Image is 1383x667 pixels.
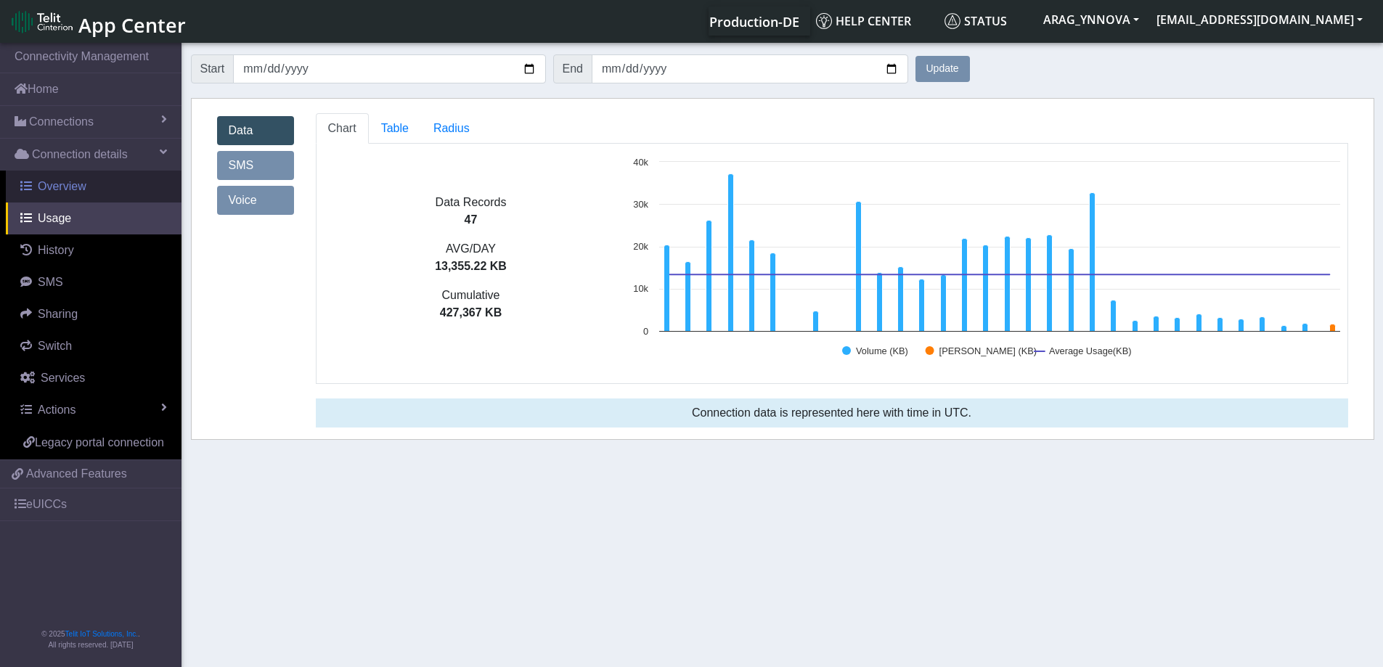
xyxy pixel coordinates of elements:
[381,122,409,134] span: Table
[816,13,911,29] span: Help center
[1048,345,1131,356] text: Average Usage(KB)
[1148,7,1371,33] button: [EMAIL_ADDRESS][DOMAIN_NAME]
[6,266,181,298] a: SMS
[12,10,73,33] img: logo-telit-cinterion-gw-new.png
[6,202,181,234] a: Usage
[38,340,72,352] span: Switch
[810,7,939,36] a: Help center
[633,157,648,168] text: 40k
[65,630,138,638] a: Telit IoT Solutions, Inc.
[317,240,626,258] p: AVG/DAY
[6,330,181,362] a: Switch
[217,186,294,215] a: Voice
[78,12,186,38] span: App Center
[6,394,181,426] a: Actions
[633,199,648,210] text: 30k
[217,116,294,145] a: Data
[32,146,128,163] span: Connection details
[317,194,626,211] p: Data Records
[633,283,648,294] text: 10k
[328,122,356,134] span: Chart
[553,54,592,83] span: End
[38,276,63,288] span: SMS
[317,258,626,275] p: 13,355.22 KB
[709,13,799,30] span: Production-DE
[316,113,1348,144] ul: Tabs
[1035,7,1148,33] button: ARAG_YNNOVA
[6,298,181,330] a: Sharing
[816,13,832,29] img: knowledge.svg
[191,54,234,83] span: Start
[317,211,626,229] p: 47
[29,113,94,131] span: Connections
[6,171,181,202] a: Overview
[317,287,626,304] p: Cumulative
[915,56,970,82] button: Update
[35,436,164,449] span: Legacy portal connection
[26,465,127,483] span: Advanced Features
[38,308,78,320] span: Sharing
[856,345,908,356] text: Volume (KB)
[709,7,799,36] a: Your current platform instance
[939,7,1035,36] a: Status
[317,304,626,322] p: 427,367 KB
[6,362,181,394] a: Services
[217,151,294,180] a: SMS
[6,234,181,266] a: History
[642,326,648,337] text: 0
[12,6,184,37] a: App Center
[38,404,76,416] span: Actions
[38,244,74,256] span: History
[433,122,470,134] span: Radius
[945,13,960,29] img: status.svg
[316,398,1348,427] div: Connection data is represented here with time in UTC.
[939,345,1036,356] text: [PERSON_NAME] (KB)
[38,212,71,224] span: Usage
[633,241,648,252] text: 20k
[38,180,86,192] span: Overview
[41,372,85,384] span: Services
[945,13,1007,29] span: Status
